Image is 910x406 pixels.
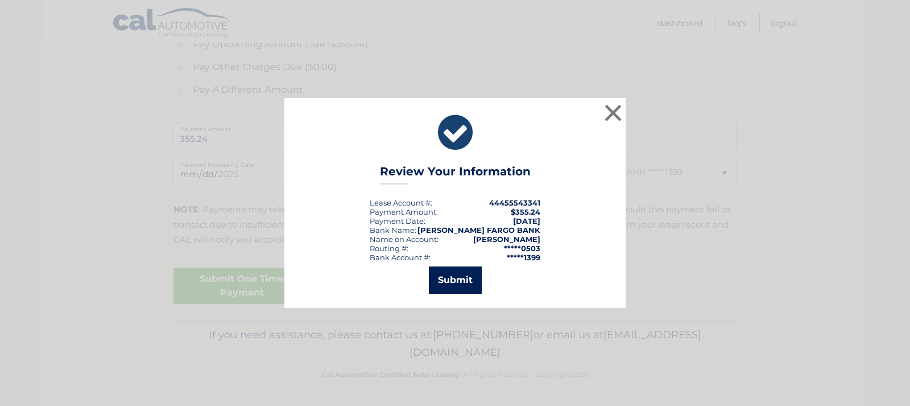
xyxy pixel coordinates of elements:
div: Lease Account #: [370,198,432,207]
h3: Review Your Information [380,165,531,184]
div: : [370,216,425,225]
div: Name on Account: [370,235,439,244]
span: Payment Date [370,216,424,225]
div: Payment Amount: [370,207,438,216]
span: $355.24 [511,207,540,216]
strong: [PERSON_NAME] FARGO BANK [417,225,540,235]
strong: 44455543341 [489,198,540,207]
span: [DATE] [513,216,540,225]
button: × [602,101,624,124]
button: Submit [429,266,482,294]
div: Bank Account #: [370,253,431,262]
strong: [PERSON_NAME] [473,235,540,244]
div: Bank Name: [370,225,416,235]
div: Routing #: [370,244,408,253]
